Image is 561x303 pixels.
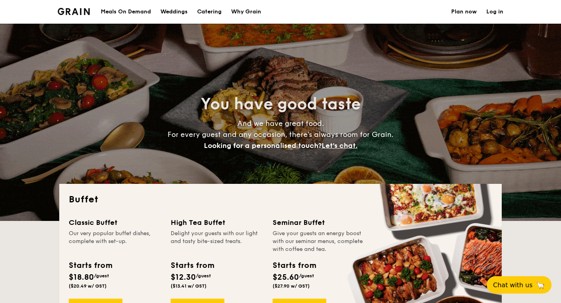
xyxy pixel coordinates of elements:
[171,283,207,289] span: ($13.41 w/ GST)
[196,273,211,279] span: /guest
[536,281,545,290] span: 🦙
[299,273,314,279] span: /guest
[171,217,263,228] div: High Tea Buffet
[69,273,94,282] span: $18.80
[58,8,90,15] a: Logotype
[171,260,214,271] div: Starts from
[273,273,299,282] span: $25.60
[69,230,161,253] div: Our very popular buffet dishes, complete with set-up.
[171,230,263,253] div: Delight your guests with our light and tasty bite-sized treats.
[273,260,316,271] div: Starts from
[69,260,112,271] div: Starts from
[58,8,90,15] img: Grain
[322,141,358,150] span: Let's chat.
[273,230,365,253] div: Give your guests an energy boost with our seminar menus, complete with coffee and tea.
[94,273,109,279] span: /guest
[69,217,161,228] div: Classic Buffet
[69,193,492,206] h2: Buffet
[69,283,107,289] span: ($20.49 w/ GST)
[171,273,196,282] span: $12.30
[273,283,310,289] span: ($27.90 w/ GST)
[493,281,533,289] span: Chat with us
[273,217,365,228] div: Seminar Buffet
[487,276,552,294] button: Chat with us🦙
